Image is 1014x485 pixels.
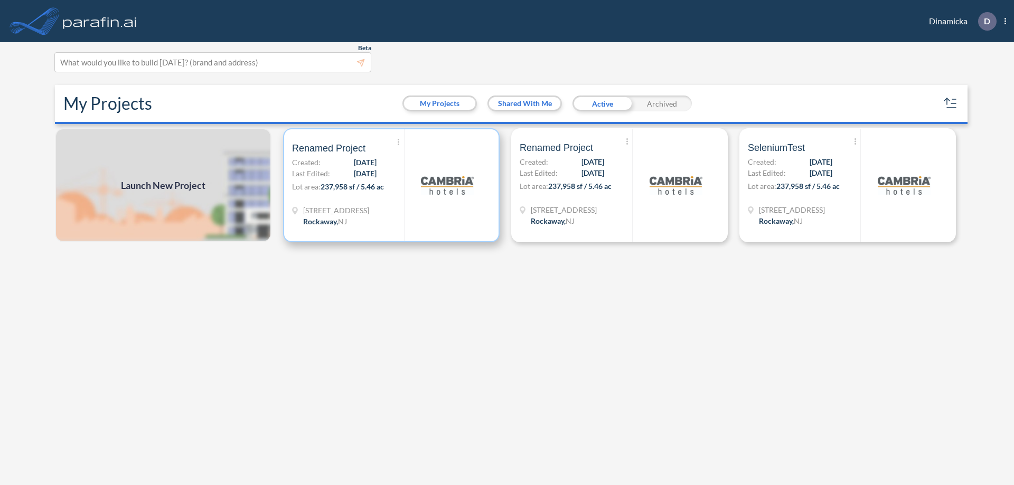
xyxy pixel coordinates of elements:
[650,159,702,212] img: logo
[759,216,794,225] span: Rockaway ,
[55,128,271,242] img: add
[303,216,347,227] div: Rockaway, NJ
[520,141,593,154] span: Renamed Project
[548,182,612,191] span: 237,958 sf / 5.46 ac
[321,182,384,191] span: 237,958 sf / 5.46 ac
[531,216,566,225] span: Rockaway ,
[292,157,321,168] span: Created:
[358,44,371,52] span: Beta
[810,156,832,167] span: [DATE]
[55,128,271,242] a: Launch New Project
[63,93,152,113] h2: My Projects
[942,95,959,112] button: sort
[421,159,474,212] img: logo
[581,167,604,178] span: [DATE]
[748,167,786,178] span: Last Edited:
[794,216,803,225] span: NJ
[292,168,330,179] span: Last Edited:
[759,215,803,226] div: Rockaway, NJ
[292,142,365,155] span: Renamed Project
[810,167,832,178] span: [DATE]
[984,16,990,26] p: D
[531,204,597,215] span: 321 Mt Hope Ave
[632,96,692,111] div: Archived
[776,182,840,191] span: 237,958 sf / 5.46 ac
[748,156,776,167] span: Created:
[572,96,632,111] div: Active
[566,216,575,225] span: NJ
[878,159,931,212] img: logo
[354,157,377,168] span: [DATE]
[531,215,575,226] div: Rockaway, NJ
[404,97,475,110] button: My Projects
[354,168,377,179] span: [DATE]
[520,156,548,167] span: Created:
[748,141,805,154] span: SeleniumTest
[338,217,347,226] span: NJ
[913,12,1006,31] div: Dinamicka
[759,204,825,215] span: 321 Mt Hope Ave
[520,182,548,191] span: Lot area:
[303,217,338,226] span: Rockaway ,
[292,182,321,191] span: Lot area:
[121,178,205,193] span: Launch New Project
[748,182,776,191] span: Lot area:
[489,97,560,110] button: Shared With Me
[303,205,369,216] span: 321 Mt Hope Ave
[61,11,139,32] img: logo
[581,156,604,167] span: [DATE]
[520,167,558,178] span: Last Edited:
